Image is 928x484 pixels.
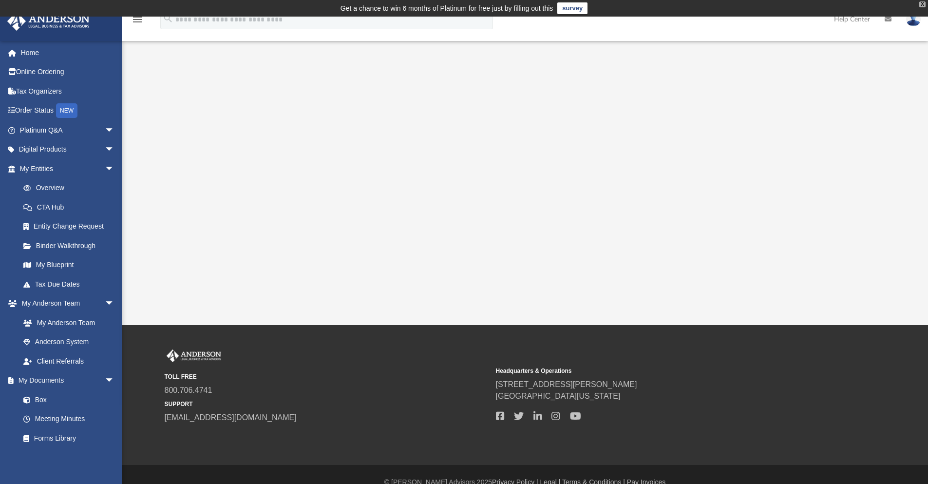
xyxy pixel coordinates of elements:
a: survey [557,2,587,14]
a: My Anderson Teamarrow_drop_down [7,294,124,313]
span: arrow_drop_down [105,159,124,179]
span: arrow_drop_down [105,371,124,391]
img: Anderson Advisors Platinum Portal [4,12,93,31]
img: User Pic [906,12,921,26]
div: Get a chance to win 6 months of Platinum for free just by filling out this [341,2,553,14]
a: Meeting Minutes [14,409,124,429]
a: My Anderson Team [14,313,119,332]
a: Online Ordering [7,62,129,82]
a: CTA Hub [14,197,129,217]
a: Entity Change Request [14,217,129,236]
span: arrow_drop_down [105,120,124,140]
a: Platinum Q&Aarrow_drop_down [7,120,129,140]
a: Order StatusNEW [7,101,129,121]
a: Box [14,390,119,409]
a: Binder Walkthrough [14,236,129,255]
a: Overview [14,178,129,198]
div: NEW [56,103,77,118]
a: Tax Due Dates [14,274,129,294]
span: arrow_drop_down [105,294,124,314]
a: menu [132,19,143,25]
a: Digital Productsarrow_drop_down [7,140,129,159]
a: My Entitiesarrow_drop_down [7,159,129,178]
a: My Blueprint [14,255,124,275]
div: close [919,1,926,7]
a: Client Referrals [14,351,124,371]
a: Anderson System [14,332,124,352]
a: 800.706.4741 [165,386,212,394]
a: Home [7,43,129,62]
a: [EMAIL_ADDRESS][DOMAIN_NAME] [165,413,297,422]
small: Headquarters & Operations [496,367,820,375]
small: TOLL FREE [165,372,489,381]
a: [STREET_ADDRESS][PERSON_NAME] [496,380,637,388]
span: arrow_drop_down [105,140,124,160]
small: SUPPORT [165,400,489,408]
i: menu [132,14,143,25]
i: search [163,13,173,24]
a: Notarize [14,448,124,467]
a: [GEOGRAPHIC_DATA][US_STATE] [496,392,621,400]
a: Tax Organizers [7,81,129,101]
a: Forms Library [14,428,119,448]
a: My Documentsarrow_drop_down [7,371,124,390]
img: Anderson Advisors Platinum Portal [165,349,223,362]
